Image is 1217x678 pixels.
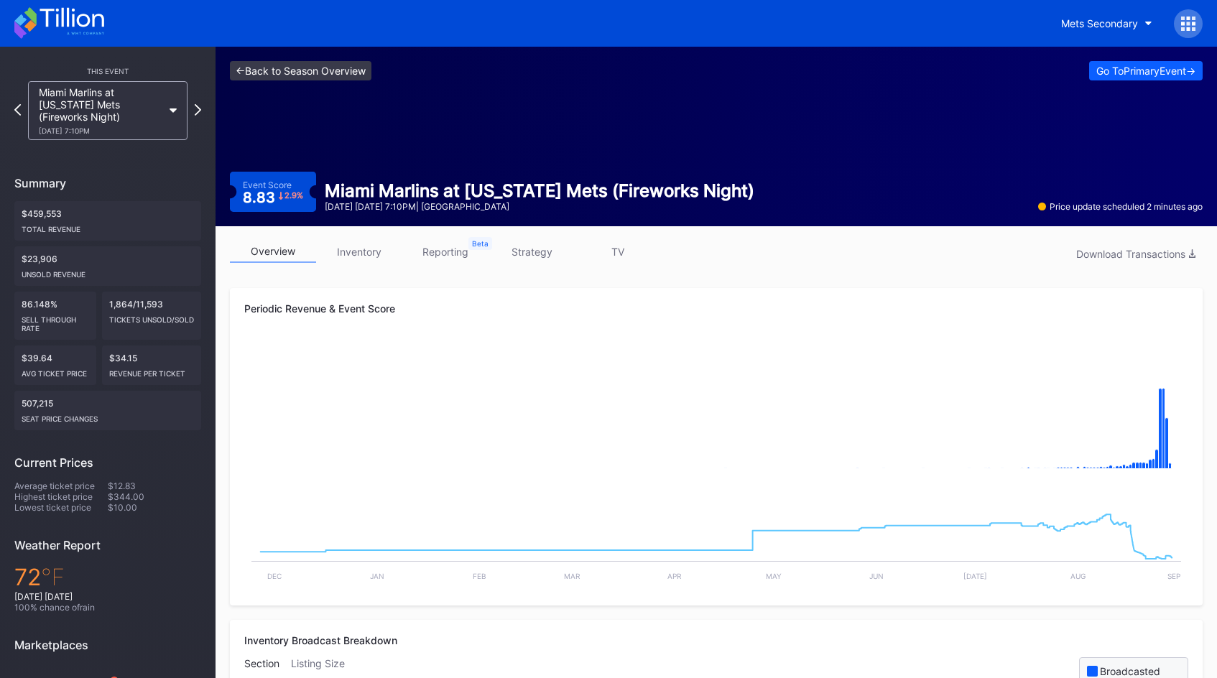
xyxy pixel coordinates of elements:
div: Miami Marlins at [US_STATE] Mets (Fireworks Night) [39,86,162,135]
div: Total Revenue [22,219,194,233]
div: $459,553 [14,201,201,241]
div: Price update scheduled 2 minutes ago [1038,201,1203,212]
button: Mets Secondary [1050,10,1163,37]
div: $10.00 [108,502,201,513]
a: inventory [316,241,402,263]
text: May [766,572,782,580]
text: Jun [869,572,884,580]
button: Go ToPrimaryEvent-> [1089,61,1203,80]
div: $23,906 [14,246,201,286]
div: Broadcasted [1100,665,1160,677]
div: Tickets Unsold/Sold [109,310,194,324]
a: reporting [402,241,489,263]
div: 72 [14,563,201,591]
text: Mar [564,572,580,580]
div: This Event [14,67,201,75]
div: seat price changes [22,409,194,423]
div: Unsold Revenue [22,264,194,279]
div: 8.83 [243,190,304,205]
a: overview [230,241,316,263]
div: 2.9 % [284,192,303,200]
div: Miami Marlins at [US_STATE] Mets (Fireworks Night) [325,180,754,201]
div: 1,864/11,593 [102,292,201,340]
div: Inventory Broadcast Breakdown [244,634,1188,646]
div: $39.64 [14,345,96,385]
a: <-Back to Season Overview [230,61,371,80]
button: Download Transactions [1069,244,1203,264]
div: 100 % chance of rain [14,602,201,613]
text: Feb [473,572,486,580]
div: Mets Secondary [1061,17,1138,29]
text: Sep [1167,572,1180,580]
span: ℉ [41,563,65,591]
a: TV [575,241,661,263]
div: $344.00 [108,491,201,502]
text: Apr [667,572,682,580]
div: Periodic Revenue & Event Score [244,302,1188,315]
div: Lowest ticket price [14,502,108,513]
div: Avg ticket price [22,363,89,378]
div: [DATE] 7:10PM [39,126,162,135]
text: Jan [370,572,384,580]
div: Go To Primary Event -> [1096,65,1195,77]
div: Event Score [243,180,292,190]
div: Summary [14,176,201,190]
div: Average ticket price [14,480,108,491]
div: $34.15 [102,345,201,385]
svg: Chart title [244,340,1188,483]
div: Marketplaces [14,638,201,652]
text: Dec [267,572,282,580]
text: Aug [1070,572,1086,580]
div: Current Prices [14,455,201,470]
div: Revenue per ticket [109,363,194,378]
a: strategy [489,241,575,263]
div: 507,215 [14,391,201,430]
div: $12.83 [108,480,201,491]
div: Sell Through Rate [22,310,89,333]
div: 86.148% [14,292,96,340]
text: [DATE] [963,572,987,580]
div: [DATE] [DATE] 7:10PM | [GEOGRAPHIC_DATA] [325,201,754,212]
div: [DATE] [DATE] [14,591,201,602]
div: Weather Report [14,538,201,552]
div: Highest ticket price [14,491,108,502]
div: Download Transactions [1076,248,1195,260]
svg: Chart title [244,483,1188,591]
